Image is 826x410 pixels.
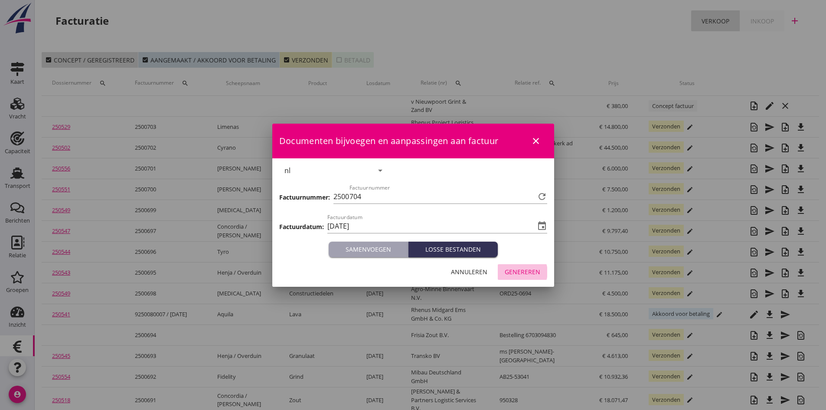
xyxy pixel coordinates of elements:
[333,191,349,202] span: 2500
[451,267,487,276] div: Annuleren
[349,190,535,203] input: Factuurnummer
[279,222,324,231] h3: Factuurdatum:
[408,242,498,257] button: Losse bestanden
[329,242,408,257] button: Samenvoegen
[279,193,330,202] h3: Factuurnummer:
[498,264,547,280] button: Genereren
[537,221,547,231] i: event
[284,167,291,174] div: nl
[505,267,540,276] div: Genereren
[272,124,554,158] div: Documenten bijvoegen en aanpassingen aan factuur
[412,245,494,254] div: Losse bestanden
[327,219,535,233] input: Factuurdatum
[531,136,541,146] i: close
[444,264,494,280] button: Annuleren
[375,165,385,176] i: arrow_drop_down
[537,191,547,202] i: refresh
[332,245,405,254] div: Samenvoegen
